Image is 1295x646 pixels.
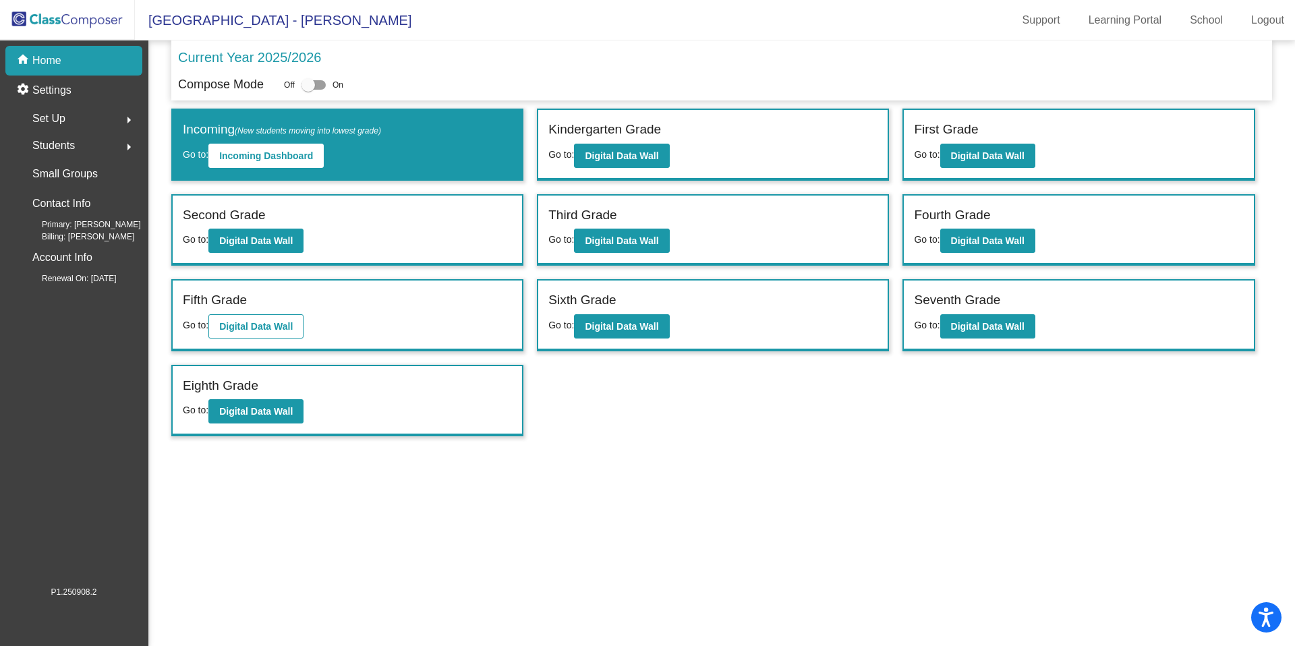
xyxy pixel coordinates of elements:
[32,53,61,69] p: Home
[16,82,32,98] mat-icon: settings
[208,314,304,339] button: Digital Data Wall
[574,144,669,168] button: Digital Data Wall
[219,150,313,161] b: Incoming Dashboard
[914,320,940,330] span: Go to:
[20,231,134,243] span: Billing: [PERSON_NAME]
[183,291,247,310] label: Fifth Grade
[548,149,574,160] span: Go to:
[914,234,940,245] span: Go to:
[914,291,1000,310] label: Seventh Grade
[32,82,71,98] p: Settings
[20,272,116,285] span: Renewal On: [DATE]
[121,139,137,155] mat-icon: arrow_right
[548,234,574,245] span: Go to:
[284,79,295,91] span: Off
[32,194,90,213] p: Contact Info
[32,248,92,267] p: Account Info
[548,206,616,225] label: Third Grade
[183,149,208,160] span: Go to:
[1240,9,1295,31] a: Logout
[1179,9,1234,31] a: School
[940,314,1035,339] button: Digital Data Wall
[219,406,293,417] b: Digital Data Wall
[333,79,343,91] span: On
[940,229,1035,253] button: Digital Data Wall
[585,150,658,161] b: Digital Data Wall
[135,9,411,31] span: [GEOGRAPHIC_DATA] - [PERSON_NAME]
[183,320,208,330] span: Go to:
[178,47,321,67] p: Current Year 2025/2026
[914,120,978,140] label: First Grade
[951,321,1025,332] b: Digital Data Wall
[32,136,75,155] span: Students
[548,291,616,310] label: Sixth Grade
[574,314,669,339] button: Digital Data Wall
[235,126,381,136] span: (New students moving into lowest grade)
[914,149,940,160] span: Go to:
[219,321,293,332] b: Digital Data Wall
[32,109,65,128] span: Set Up
[183,120,381,140] label: Incoming
[914,206,990,225] label: Fourth Grade
[20,218,141,231] span: Primary: [PERSON_NAME]
[940,144,1035,168] button: Digital Data Wall
[219,235,293,246] b: Digital Data Wall
[574,229,669,253] button: Digital Data Wall
[951,235,1025,246] b: Digital Data Wall
[951,150,1025,161] b: Digital Data Wall
[16,53,32,69] mat-icon: home
[208,229,304,253] button: Digital Data Wall
[1078,9,1173,31] a: Learning Portal
[183,405,208,415] span: Go to:
[548,120,661,140] label: Kindergarten Grade
[585,235,658,246] b: Digital Data Wall
[183,234,208,245] span: Go to:
[208,399,304,423] button: Digital Data Wall
[183,206,266,225] label: Second Grade
[585,321,658,332] b: Digital Data Wall
[208,144,324,168] button: Incoming Dashboard
[548,320,574,330] span: Go to:
[183,376,258,396] label: Eighth Grade
[178,76,264,94] p: Compose Mode
[121,112,137,128] mat-icon: arrow_right
[1012,9,1071,31] a: Support
[32,165,98,183] p: Small Groups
